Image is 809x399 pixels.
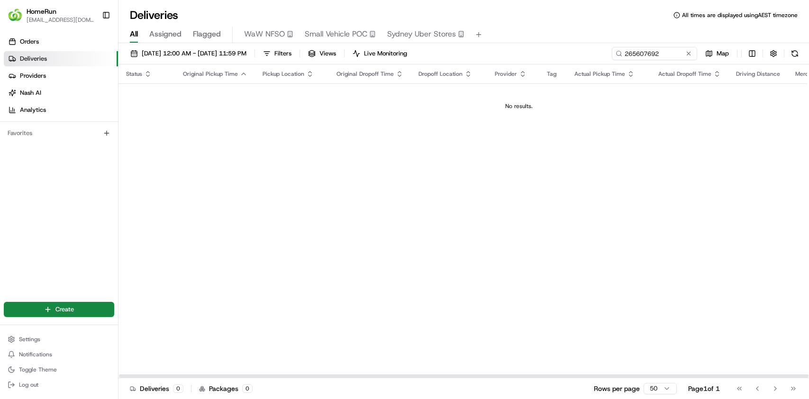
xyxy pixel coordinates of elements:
[193,28,221,40] span: Flagged
[149,28,182,40] span: Assigned
[242,384,253,393] div: 0
[688,384,720,393] div: Page 1 of 1
[319,49,336,58] span: Views
[594,384,640,393] p: Rows per page
[8,8,23,23] img: HomeRun
[4,126,114,141] div: Favorites
[130,384,183,393] div: Deliveries
[263,70,304,78] span: Pickup Location
[274,49,291,58] span: Filters
[20,72,46,80] span: Providers
[244,28,285,40] span: WaW NFSO
[348,47,411,60] button: Live Monitoring
[20,106,46,114] span: Analytics
[126,70,142,78] span: Status
[4,34,118,49] a: Orders
[4,302,114,317] button: Create
[574,70,625,78] span: Actual Pickup Time
[4,85,118,100] a: Nash AI
[547,70,556,78] span: Tag
[130,8,178,23] h1: Deliveries
[788,47,801,60] button: Refresh
[612,47,697,60] input: Type to search
[4,102,118,118] a: Analytics
[4,51,118,66] a: Deliveries
[336,70,394,78] span: Original Dropoff Time
[4,68,118,83] a: Providers
[126,47,251,60] button: [DATE] 12:00 AM - [DATE] 11:59 PM
[304,47,340,60] button: Views
[4,4,98,27] button: HomeRunHomeRun[EMAIL_ADDRESS][DOMAIN_NAME]
[142,49,246,58] span: [DATE] 12:00 AM - [DATE] 11:59 PM
[4,378,114,391] button: Log out
[20,89,41,97] span: Nash AI
[682,11,798,19] span: All times are displayed using AEST timezone
[305,28,367,40] span: Small Vehicle POC
[387,28,456,40] span: Sydney Uber Stores
[19,366,57,373] span: Toggle Theme
[701,47,733,60] button: Map
[19,351,52,358] span: Notifications
[199,384,253,393] div: Packages
[418,70,463,78] span: Dropoff Location
[173,384,183,393] div: 0
[736,70,780,78] span: Driving Distance
[183,70,238,78] span: Original Pickup Time
[20,37,39,46] span: Orders
[4,363,114,376] button: Toggle Theme
[259,47,296,60] button: Filters
[4,333,114,346] button: Settings
[130,28,138,40] span: All
[20,54,47,63] span: Deliveries
[27,7,56,16] button: HomeRun
[495,70,517,78] span: Provider
[55,305,74,314] span: Create
[658,70,711,78] span: Actual Dropoff Time
[27,16,94,24] button: [EMAIL_ADDRESS][DOMAIN_NAME]
[717,49,729,58] span: Map
[364,49,407,58] span: Live Monitoring
[4,348,114,361] button: Notifications
[19,381,38,389] span: Log out
[19,336,40,343] span: Settings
